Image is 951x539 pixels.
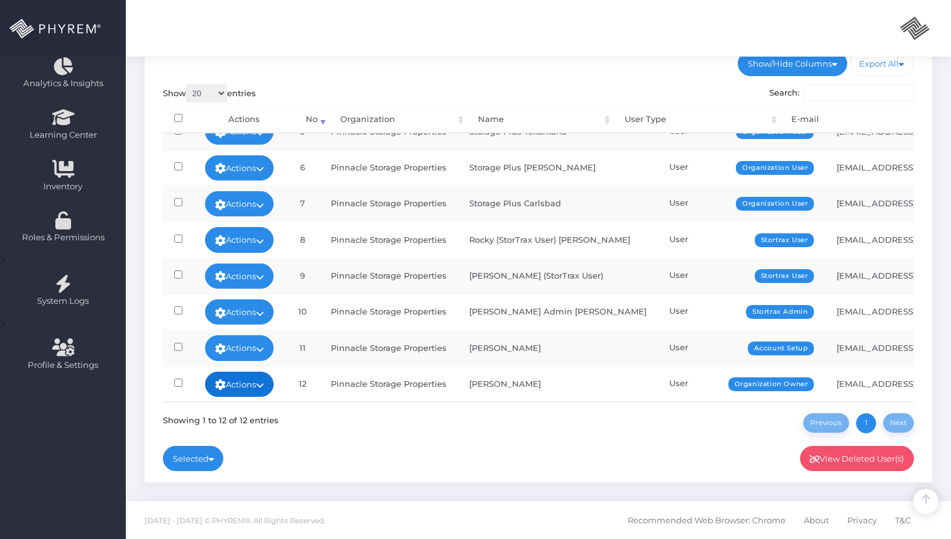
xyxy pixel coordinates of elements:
a: View Deleted User(s) [800,446,915,471]
span: Profile & Settings [28,359,98,372]
a: Export All [850,51,915,76]
span: Roles & Permissions [8,231,118,244]
div: User [669,125,814,138]
a: Actions [205,335,274,360]
th: User Type: activate to sort column ascending [613,106,780,133]
th: Name: activate to sort column ascending [467,106,613,133]
td: Pinnacle Storage Properties [320,186,458,221]
td: Pinnacle Storage Properties [320,294,458,330]
a: 1 [856,413,876,433]
td: 12 [285,366,320,402]
div: Showing 1 to 12 of 12 entries [163,411,279,426]
a: Actions [205,264,274,289]
td: 6 [285,150,320,186]
div: User [669,233,814,246]
td: 11 [285,330,320,365]
td: Pinnacle Storage Properties [320,366,458,402]
td: Storage Plus [PERSON_NAME] [458,150,658,186]
span: About [804,507,829,533]
span: System Logs [8,295,118,308]
label: Show entries [163,84,256,103]
span: Recommended Web Browser: Chrome [628,507,786,533]
div: User [669,161,814,174]
a: Actions [205,191,274,216]
span: T&C [895,507,911,533]
a: Show/Hide Columns [738,51,847,76]
a: Recommended Web Browser: Chrome [628,501,786,539]
a: Privacy [847,501,877,539]
span: Organization User [736,161,814,175]
td: Pinnacle Storage Properties [320,150,458,186]
td: 10 [285,294,320,330]
div: User [669,377,814,390]
div: User [669,197,814,209]
span: [DATE] - [DATE] © PHYREM®. All Rights Reserved. [145,516,325,525]
td: Rocky (StorTrax User) [PERSON_NAME] [458,221,658,257]
td: Storage Plus Carlsbad [458,186,658,221]
td: 7 [285,186,320,221]
th: Organization: activate to sort column ascending [329,106,467,133]
td: [PERSON_NAME] [458,366,658,402]
th: Actions [194,106,294,133]
div: User [669,305,814,318]
span: Stortrax User [755,233,815,247]
td: Pinnacle Storage Properties [320,221,458,257]
span: Stortrax Admin [746,305,814,319]
td: [PERSON_NAME] [458,330,658,365]
span: Inventory [8,181,118,193]
td: 8 [285,221,320,257]
input: Search: [803,84,914,102]
a: Actions [205,227,274,252]
span: Organization Owner [728,377,815,391]
span: Stortrax User [755,269,815,283]
td: Pinnacle Storage Properties [320,330,458,365]
a: About [804,501,829,539]
span: Account Setup [748,342,815,355]
td: [PERSON_NAME] Admin [PERSON_NAME] [458,294,658,330]
span: Organization User [736,197,814,211]
a: Actions [205,299,274,325]
td: Pinnacle Storage Properties [320,258,458,294]
td: [PERSON_NAME] (StorTrax User) [458,258,658,294]
span: Analytics & Insights [8,77,118,90]
th: No: activate to sort column ascending [294,106,329,133]
select: Showentries [186,84,227,103]
a: Selected [163,446,224,471]
label: Search: [769,84,915,102]
span: Learning Center [8,129,118,142]
span: Privacy [847,507,877,533]
a: T&C [895,501,911,539]
a: Actions [205,155,274,181]
a: Actions [205,372,274,397]
td: 9 [285,258,320,294]
div: User [669,269,814,282]
div: User [669,342,814,354]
